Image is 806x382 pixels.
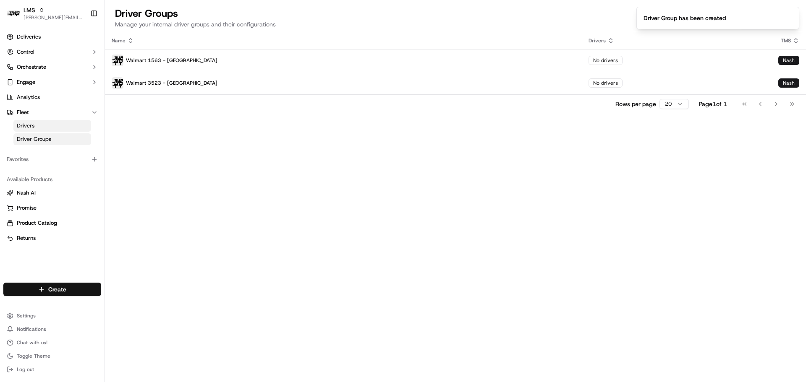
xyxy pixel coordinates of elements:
span: Fleet [17,109,29,116]
button: Notifications [3,323,101,335]
a: Analytics [3,91,101,104]
button: Product Catalog [3,216,101,230]
span: Control [17,48,34,56]
div: TMS [778,37,799,44]
span: Settings [17,312,36,319]
a: Deliveries [3,30,101,44]
span: Returns [17,234,36,242]
h1: Driver Groups [115,7,276,20]
button: Settings [3,310,101,322]
button: LMSLMS[PERSON_NAME][EMAIL_ADDRESS][DOMAIN_NAME] [3,3,87,23]
span: Log out [17,366,34,373]
div: Driver Group has been created [644,14,726,22]
button: Create [3,283,101,296]
span: Notifications [17,326,46,333]
p: Rows per page [615,100,656,108]
img: LMS [7,10,20,16]
a: Drivers [13,120,91,132]
a: Returns [7,234,98,242]
a: Promise [7,204,98,212]
span: Engage [17,78,35,86]
div: Nash [778,56,799,65]
button: Returns [3,231,101,245]
button: Engage [3,75,101,89]
span: Create [48,285,66,294]
button: LMS [24,6,35,14]
span: Product Catalog [17,219,57,227]
button: Chat with us! [3,337,101,348]
span: Nash AI [17,189,36,197]
span: Chat with us! [17,339,47,346]
img: logo-poral_customization_screen-LMS-1758137370383.png [112,77,123,89]
a: Driver Groups [13,133,91,145]
a: Product Catalog [7,219,98,227]
div: No drivers [589,56,623,65]
p: Walmart 1563 - [GEOGRAPHIC_DATA] [112,55,575,66]
button: Log out [3,364,101,375]
span: Toggle Theme [17,353,50,359]
span: Promise [17,204,37,212]
button: Nash AI [3,186,101,200]
span: Orchestrate [17,63,46,71]
button: Promise [3,201,101,215]
div: Available Products [3,173,101,186]
img: logo-poral_customization_screen-LMS-1758137370383.png [112,55,123,66]
a: Nash AI [7,189,98,197]
div: Nash [778,78,799,88]
div: Name [112,37,575,44]
span: Deliveries [17,33,41,41]
p: Walmart 3523 - [GEOGRAPHIC_DATA] [112,77,575,89]
div: No drivers [589,78,623,88]
div: Page 1 of 1 [699,100,727,108]
button: Orchestrate [3,60,101,74]
div: Favorites [3,153,101,166]
button: Control [3,45,101,59]
span: Analytics [17,94,40,101]
button: Toggle Theme [3,350,101,362]
span: Drivers [17,122,34,130]
button: [PERSON_NAME][EMAIL_ADDRESS][DOMAIN_NAME] [24,14,84,21]
p: Manage your internal driver groups and their configurations [115,20,276,29]
span: Driver Groups [17,135,51,143]
div: Drivers [589,37,765,44]
button: Fleet [3,106,101,119]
